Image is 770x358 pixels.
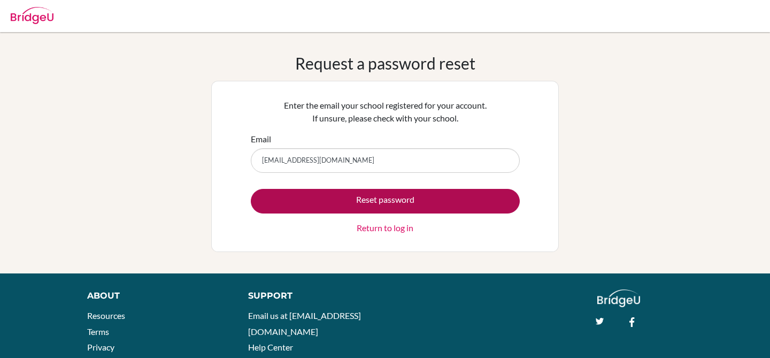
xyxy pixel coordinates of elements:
img: logo_white@2x-f4f0deed5e89b7ecb1c2cc34c3e3d731f90f0f143d5ea2071677605dd97b5244.png [597,290,641,307]
img: Bridge-U [11,7,53,24]
div: Support [248,290,374,302]
a: Return to log in [357,222,413,234]
a: Help Center [248,342,293,352]
a: Terms [87,326,109,337]
p: Enter the email your school registered for your account. If unsure, please check with your school. [251,99,520,125]
a: Resources [87,310,125,321]
div: About [87,290,224,302]
h1: Request a password reset [295,54,475,73]
a: Privacy [87,342,114,352]
a: Email us at [EMAIL_ADDRESS][DOMAIN_NAME] [248,310,361,337]
label: Email [251,133,271,146]
button: Reset password [251,189,520,214]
